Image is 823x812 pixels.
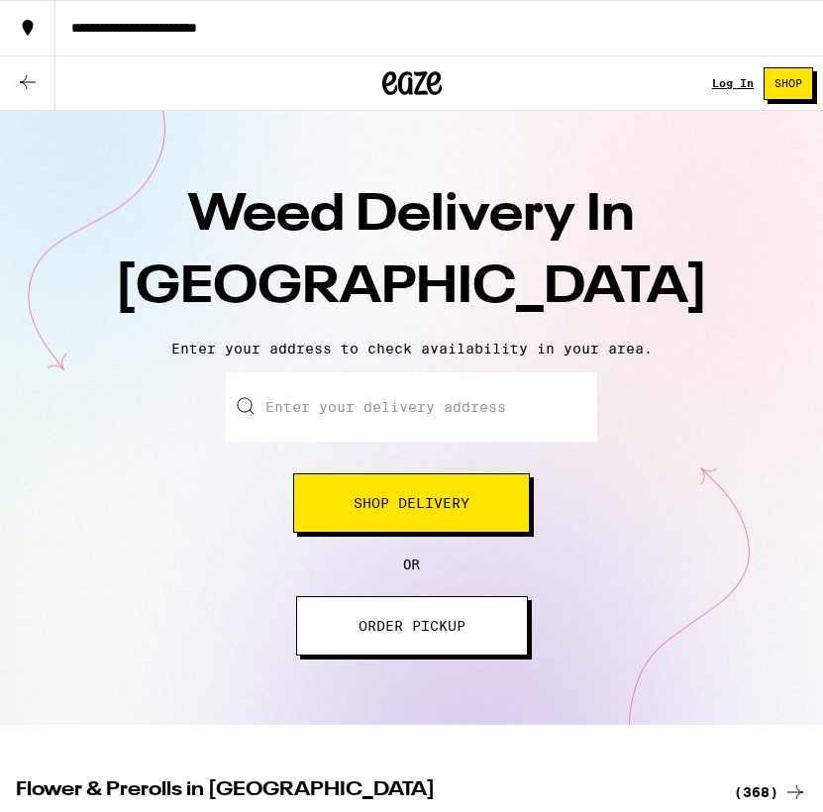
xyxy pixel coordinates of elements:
span: OR [403,557,420,572]
span: ORDER PICKUP [359,619,465,633]
h1: Weed Delivery In [65,180,759,325]
button: Shop Delivery [293,473,530,533]
button: ORDER PICKUP [296,596,528,656]
input: Enter your delivery address [226,372,597,442]
div: Log In [712,77,754,89]
span: Shop [774,78,802,89]
a: (368) [734,780,807,804]
span: Shop Delivery [354,496,469,510]
h2: Flower & Prerolls in [GEOGRAPHIC_DATA] [16,780,710,804]
button: Shop [764,67,813,100]
span: [GEOGRAPHIC_DATA] [115,262,708,314]
p: Enter your address to check availability in your area. [20,341,803,356]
